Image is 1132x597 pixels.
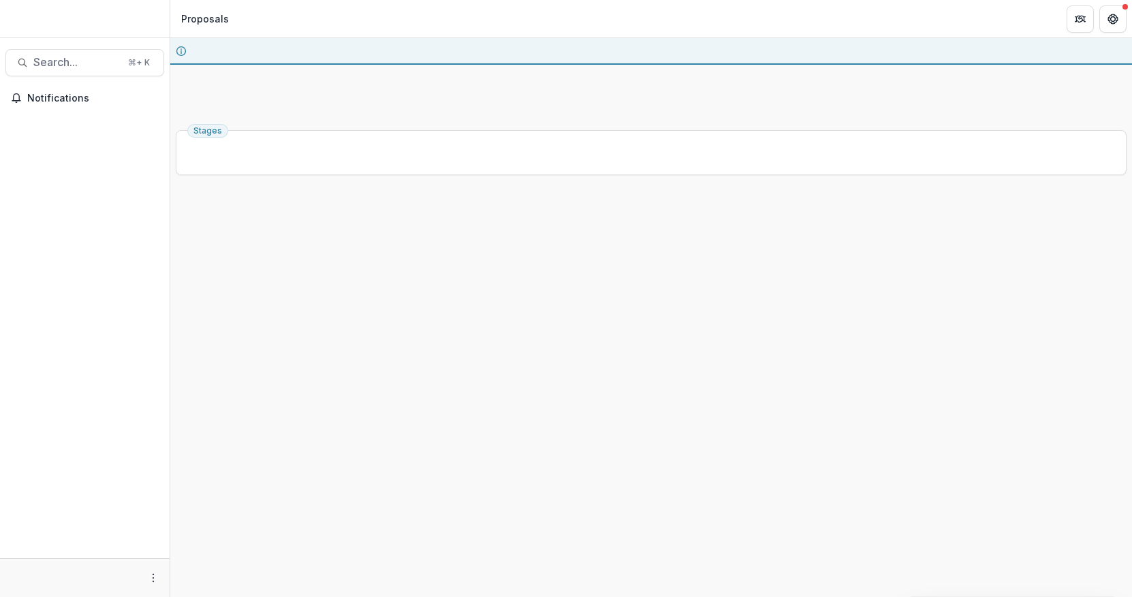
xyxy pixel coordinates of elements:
[181,12,229,26] div: Proposals
[176,9,234,29] nav: breadcrumb
[1099,5,1127,33] button: Get Help
[27,93,159,104] span: Notifications
[1067,5,1094,33] button: Partners
[193,126,222,136] span: Stages
[33,56,120,69] span: Search...
[5,49,164,76] button: Search...
[125,55,153,70] div: ⌘ + K
[5,87,164,109] button: Notifications
[145,570,161,586] button: More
